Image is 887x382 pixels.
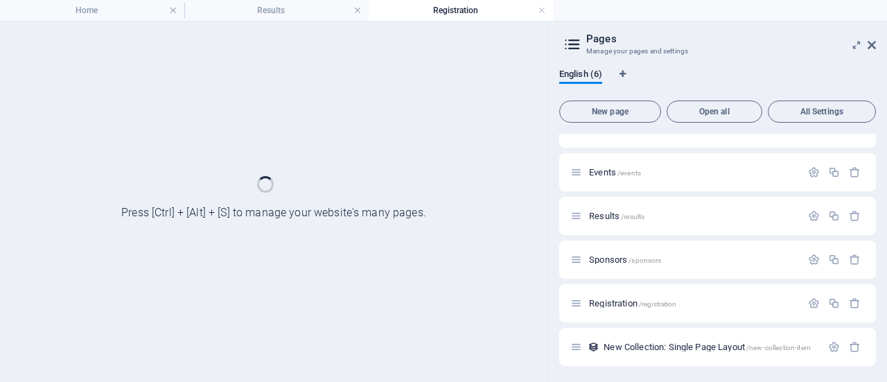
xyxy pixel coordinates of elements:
div: Remove [849,166,861,178]
div: Language Tabs [559,69,876,95]
div: Settings [808,166,820,178]
span: /new-collection-item [746,344,811,351]
span: Click to open page [604,342,811,352]
div: Duplicate [828,166,840,178]
span: Click to open page [589,167,641,177]
h4: Registration [369,3,553,18]
div: Results/results [585,211,801,220]
button: All Settings [768,101,876,123]
div: Duplicate [828,254,840,266]
span: Click to open page [589,211,644,221]
span: /sponsors [629,257,661,264]
div: Settings [808,297,820,309]
span: New page [565,107,655,116]
div: Duplicate [828,297,840,309]
div: Remove [849,210,861,222]
div: Remove [849,341,861,353]
span: /results [621,213,644,220]
button: Open all [667,101,762,123]
span: Click to open page [589,254,661,265]
span: Open all [673,107,756,116]
span: English (6) [559,66,602,85]
button: New page [559,101,661,123]
span: All Settings [774,107,870,116]
div: Registration/registration [585,299,801,308]
div: Settings [828,341,840,353]
span: /registration [639,300,677,308]
div: Remove [849,297,861,309]
span: /events [617,169,641,177]
div: Remove [849,254,861,266]
h2: Pages [586,33,876,45]
div: New Collection: Single Page Layout/new-collection-item [599,342,821,351]
div: Settings [808,210,820,222]
div: Duplicate [828,210,840,222]
div: Settings [808,254,820,266]
h4: Results [184,3,369,18]
div: Events/events [585,168,801,177]
div: Sponsors/sponsors [585,255,801,264]
h3: Manage your pages and settings [586,45,848,58]
div: This layout is used as a template for all items (e.g. a blog post) of this collection. The conten... [588,341,599,353]
span: Registration [589,298,676,309]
